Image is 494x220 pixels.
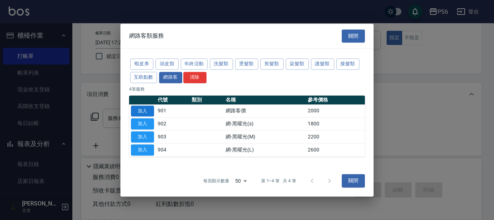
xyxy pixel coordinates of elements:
button: 網路客 [159,72,182,83]
p: 4 筆服務 [129,86,365,92]
p: 每頁顯示數量 [203,178,229,184]
td: 903 [156,130,190,144]
button: 染髮類 [286,58,309,70]
button: 加入 [131,144,154,155]
button: 接髮類 [336,58,359,70]
button: 加入 [131,105,154,117]
div: 50 [232,171,250,191]
button: 剪髮類 [260,58,284,70]
button: 加入 [131,131,154,142]
button: 年終活動 [181,58,208,70]
td: 網-黑曜光(s) [224,117,306,130]
button: 燙髮類 [235,58,258,70]
td: 904 [156,144,190,157]
button: 清除 [183,72,206,83]
button: 關閉 [342,174,365,188]
button: 頭皮類 [156,58,179,70]
button: 蝦皮券 [130,58,153,70]
span: 網路客類服務 [129,32,164,40]
th: 名稱 [224,95,306,105]
td: 902 [156,117,190,130]
td: 網-黑曜光(M) [224,130,306,144]
button: 關閉 [342,29,365,43]
td: 2200 [306,130,365,144]
td: 網路客價 [224,104,306,117]
td: 2600 [306,144,365,157]
th: 參考價格 [306,95,365,105]
button: 洗髮類 [210,58,233,70]
button: 護髮類 [311,58,334,70]
td: 901 [156,104,190,117]
th: 代號 [156,95,190,105]
th: 類別 [190,95,224,105]
button: 互助點數 [130,72,157,83]
button: 加入 [131,119,154,130]
td: 1800 [306,117,365,130]
p: 第 1–4 筆 共 4 筆 [261,178,296,184]
td: 網-黑曜光(L) [224,144,306,157]
td: 2000 [306,104,365,117]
